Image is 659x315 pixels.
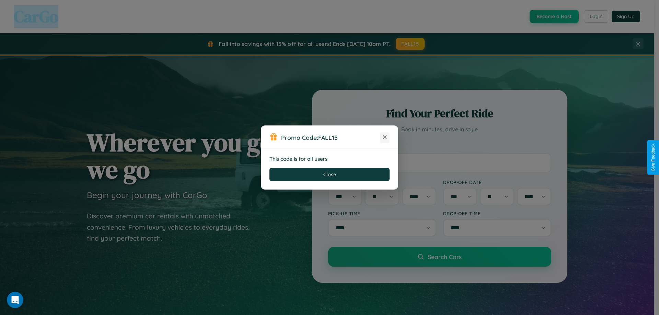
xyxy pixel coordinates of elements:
div: Give Feedback [651,144,656,171]
button: Close [269,168,390,181]
strong: This code is for all users [269,156,327,162]
iframe: Intercom live chat [7,292,23,308]
h3: Promo Code: [281,134,380,141]
b: FALL15 [318,134,338,141]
